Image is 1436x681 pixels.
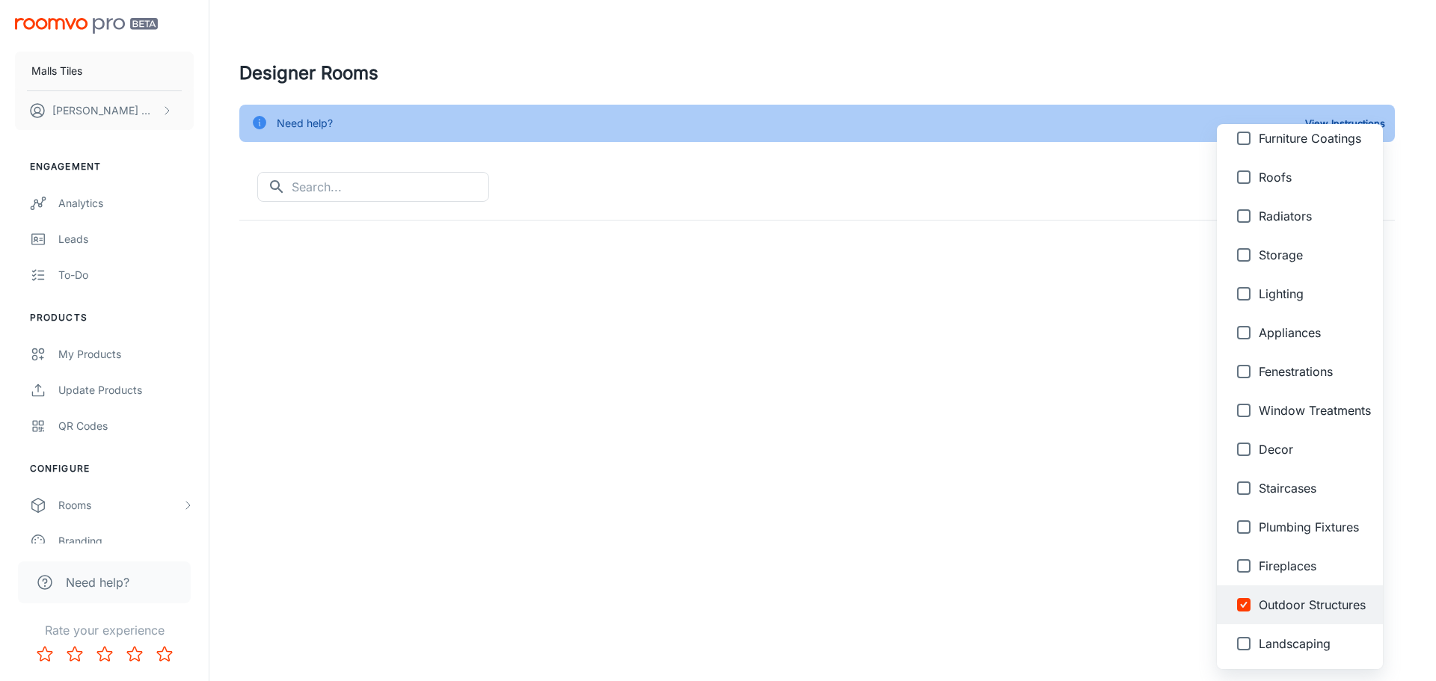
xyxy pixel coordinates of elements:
[1259,440,1371,458] span: Decor
[1259,285,1371,303] span: Lighting
[1259,246,1371,264] span: Storage
[1259,324,1371,342] span: Appliances
[1259,129,1371,147] span: Furniture Coatings
[1259,479,1371,497] span: Staircases
[1259,363,1371,380] span: Fenestrations
[1259,596,1371,614] span: Outdoor Structures
[1259,635,1371,653] span: Landscaping
[1259,518,1371,536] span: Plumbing Fixtures
[1259,401,1371,419] span: Window Treatments
[1259,168,1371,186] span: Roofs
[1259,207,1371,225] span: Radiators
[1259,557,1371,575] span: Fireplaces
